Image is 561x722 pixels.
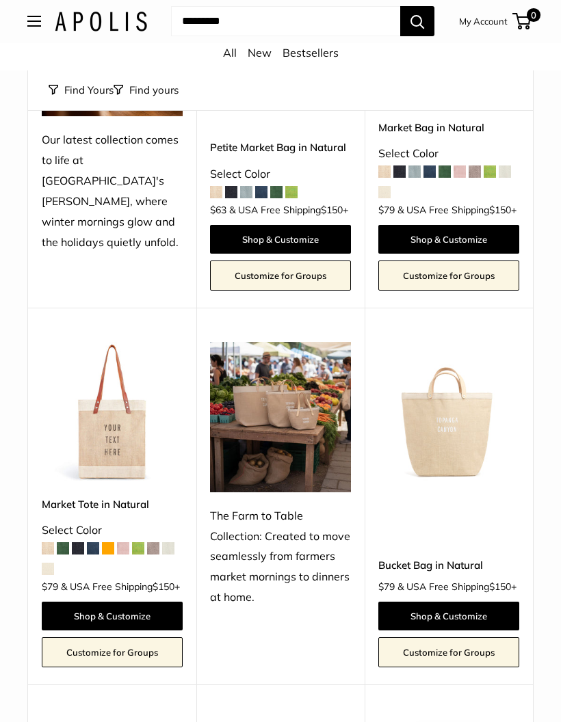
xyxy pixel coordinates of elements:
span: $79 [378,581,395,593]
a: Shop & Customize [210,226,351,254]
div: Our latest collection comes to life at [GEOGRAPHIC_DATA]'s [PERSON_NAME], where winter mornings g... [42,131,183,253]
a: My Account [459,14,508,30]
a: Customize for Groups [210,261,351,291]
a: Bucket Bag in NaturalBucket Bag in Natural [378,343,519,483]
a: Customize for Groups [378,638,519,668]
span: $150 [489,581,511,593]
a: Petite Market Bag in Natural [210,140,351,156]
span: & USA Free Shipping + [397,583,517,592]
a: New [248,46,272,60]
a: Customize for Groups [42,638,183,668]
span: $79 [378,204,395,217]
img: Bucket Bag in Natural [378,343,519,483]
a: Market Tote in Natural [42,497,183,513]
div: Select Color [42,521,183,541]
a: 0 [514,14,531,30]
span: $79 [42,581,58,593]
button: Filter collection [114,81,179,100]
img: Apolis [55,12,147,32]
span: & USA Free Shipping + [61,583,180,592]
img: The Farm to Table Collection: Created to move seamlessly from farmers market mornings to dinners ... [210,343,351,493]
a: description_Make it yours with custom printed text.Market Tote in Natural [42,343,183,483]
div: The Farm to Table Collection: Created to move seamlessly from farmers market mornings to dinners ... [210,507,351,609]
div: Select Color [378,144,519,165]
a: Shop & Customize [378,226,519,254]
a: Shop & Customize [378,602,519,631]
span: $150 [489,204,511,217]
span: $150 [153,581,174,593]
a: Bucket Bag in Natural [378,558,519,574]
a: Bestsellers [283,46,339,60]
span: & USA Free Shipping + [229,206,348,215]
span: 0 [527,9,540,23]
a: All [223,46,237,60]
span: & USA Free Shipping + [397,206,517,215]
button: Open menu [27,16,41,27]
span: $63 [210,204,226,217]
button: Find Yours [49,81,114,100]
span: $150 [321,204,343,217]
div: Select Color [210,165,351,185]
input: Search... [171,7,400,37]
a: Customize for Groups [378,261,519,291]
img: description_Make it yours with custom printed text. [42,343,183,483]
button: Search [400,7,434,37]
a: Market Bag in Natural [378,120,519,136]
a: Shop & Customize [42,602,183,631]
